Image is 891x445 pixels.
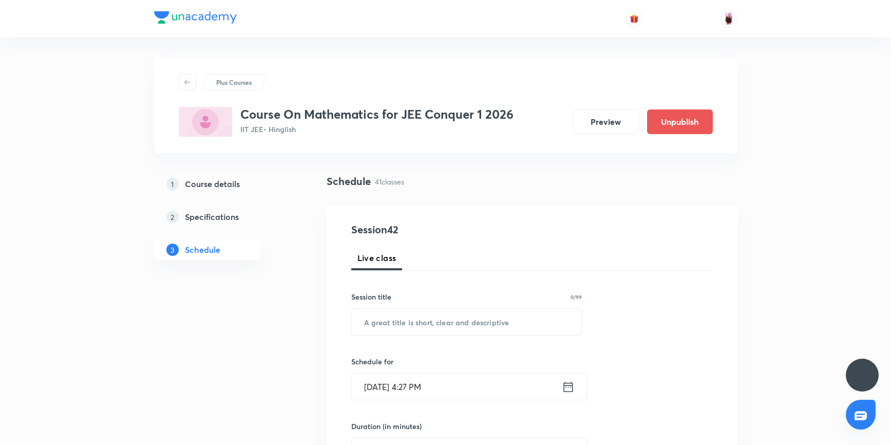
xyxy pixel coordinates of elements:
[351,421,422,432] h6: Duration (in minutes)
[720,10,737,27] img: Baishali Das
[240,107,514,122] h3: Course On Mathematics for JEE Conquer 1 2026
[856,369,868,381] img: ttu
[185,211,239,223] h5: Specifications
[240,124,514,135] p: IIT JEE • Hinglish
[179,107,232,137] img: B5FE31E2-A6B0-45DD-ABA6-00BE67C1747D_plus.png
[352,309,582,335] input: A great title is short, clear and descriptive
[185,244,220,256] h5: Schedule
[357,252,396,264] span: Live class
[216,78,252,87] p: Plus Courses
[375,176,404,187] p: 41 classes
[351,356,582,367] h6: Schedule for
[327,174,371,189] h4: Schedule
[626,10,642,27] button: avatar
[185,178,240,190] h5: Course details
[154,207,294,227] a: 2Specifications
[571,294,582,300] p: 0/99
[166,211,179,223] p: 2
[154,11,237,26] a: Company Logo
[154,11,237,24] img: Company Logo
[166,178,179,190] p: 1
[154,174,294,194] a: 1Course details
[630,14,639,23] img: avatar
[351,222,539,237] h4: Session 42
[166,244,179,256] p: 3
[573,109,639,134] button: Preview
[647,109,713,134] button: Unpublish
[351,291,391,302] h6: Session title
